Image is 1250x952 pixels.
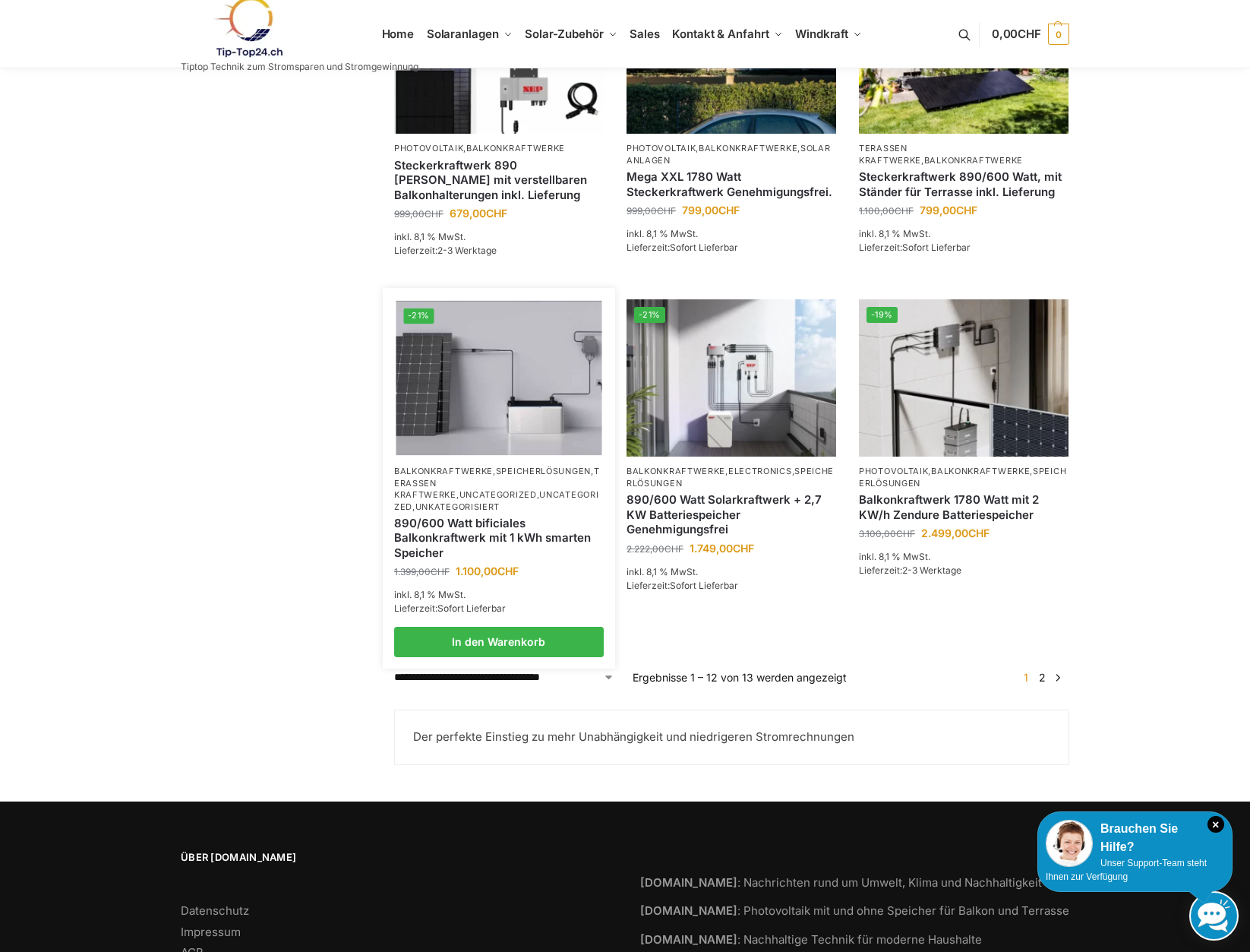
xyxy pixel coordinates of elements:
[733,542,754,555] span: CHF
[394,466,493,476] a: Balkonkraftwerke
[181,903,249,918] a: Datenschutz
[859,492,1068,522] a: Balkonkraftwerk 1780 Watt mit 2 KW/h Zendure Batteriespeicher
[415,501,500,512] a: Unkategorisiert
[627,143,831,165] a: Solaranlagen
[1046,820,1093,867] img: Customer service
[181,925,241,939] a: Impressum
[1048,24,1069,45] span: 0
[682,204,740,217] bdi: 799,00
[394,230,604,244] p: inkl. 8,1 % MwSt.
[690,542,754,555] bdi: 1.749,00
[459,489,537,500] a: Uncategorized
[630,27,660,41] span: Sales
[437,603,506,614] span: Sofort Lieferbar
[670,580,738,591] span: Sofort Lieferbar
[181,62,418,71] p: Tiptop Technik zum Stromsparen und Stromgewinnung
[859,205,914,217] bdi: 1.100,00
[394,466,600,500] a: Terassen Kraftwerke
[181,850,610,865] span: Über [DOMAIN_NAME]
[627,466,834,488] a: Speicherlösungen
[394,466,604,513] p: , , , , ,
[859,143,921,165] a: Terassen Kraftwerke
[627,466,725,476] a: Balkonkraftwerke
[657,205,676,217] span: CHF
[699,143,797,153] a: Balkonkraftwerke
[425,208,443,220] span: CHF
[394,208,443,220] bdi: 999,00
[992,27,1041,41] span: 0,00
[1015,669,1069,685] nav: Produkt-Seitennummerierung
[902,565,961,576] span: 2-3 Werktage
[921,527,990,539] bdi: 2.499,00
[627,227,836,241] p: inkl. 8,1 % MwSt.
[413,729,1050,746] p: Der perfekte Einstieg zu mehr Unabhängigkeit und niedrigeren Stromrechnungen
[627,205,676,217] bdi: 999,00
[394,143,463,153] a: Photovoltaik
[795,27,848,41] span: Windkraft
[640,875,1042,890] a: [DOMAIN_NAME]: Nachrichten rund um Umwelt, Klima und Nachhaltigkeit
[394,588,604,602] p: inkl. 8,1 % MwSt.
[431,566,450,577] span: CHF
[627,543,683,555] bdi: 2.222,00
[633,669,847,685] p: Ergebnisse 1 – 12 von 13 werden angezeigt
[859,242,971,253] span: Lieferzeit:
[497,565,519,577] span: CHF
[956,204,977,217] span: CHF
[396,301,601,455] a: -21%ASE 1000 Batteriespeicher
[496,466,591,476] a: Speicherlösungen
[968,527,990,539] span: CHF
[427,27,499,41] span: Solaranlagen
[672,27,769,41] span: Kontakt & Anfahrt
[394,566,450,577] bdi: 1.399,00
[859,227,1068,241] p: inkl. 8,1 % MwSt.
[640,932,737,947] strong: [DOMAIN_NAME]
[394,627,604,657] a: In den Warenkorb legen: „890/600 Watt bificiales Balkonkraftwerk mit 1 kWh smarten Speicher“
[920,204,977,217] bdi: 799,00
[1053,669,1064,685] a: →
[394,143,604,154] p: ,
[627,143,836,166] p: , ,
[859,565,961,576] span: Lieferzeit:
[1035,671,1050,684] a: Seite 2
[902,242,971,253] span: Sofort Lieferbar
[466,143,565,153] a: Balkonkraftwerke
[627,580,738,591] span: Lieferzeit:
[627,466,836,489] p: , ,
[437,245,497,256] span: 2-3 Werktage
[670,242,738,253] span: Sofort Lieferbar
[394,603,506,614] span: Lieferzeit:
[1046,858,1207,882] span: Unser Support-Team steht Ihnen zur Verfügung
[1207,816,1224,833] i: Schließen
[859,466,928,476] a: Photovoltaik
[640,903,1069,918] a: [DOMAIN_NAME]: Photovoltaik mit und ohne Speicher für Balkon und Terrasse
[992,11,1069,57] a: 0,00CHF 0
[859,143,1068,166] p: ,
[1018,27,1041,41] span: CHF
[394,516,604,561] a: 890/600 Watt bificiales Balkonkraftwerk mit 1 kWh smarten Speicher
[456,565,519,577] bdi: 1.100,00
[859,299,1068,457] a: -19%Zendure-solar-flow-Batteriespeicher für Balkonkraftwerke
[627,565,836,579] p: inkl. 8,1 % MwSt.
[718,204,740,217] span: CHF
[394,245,497,256] span: Lieferzeit:
[640,932,982,947] a: [DOMAIN_NAME]: Nachhaltige Technik für moderne Haushalte
[394,669,614,685] select: Shop-Reihenfolge
[394,158,604,203] a: Steckerkraftwerk 890 Watt mit verstellbaren Balkonhalterungen inkl. Lieferung
[859,550,1068,564] p: inkl. 8,1 % MwSt.
[664,543,683,555] span: CHF
[859,169,1068,199] a: Steckerkraftwerk 890/600 Watt, mit Ständer für Terrasse inkl. Lieferung
[896,528,915,539] span: CHF
[931,466,1030,476] a: Balkonkraftwerke
[394,489,599,511] a: Uncategorized
[1020,671,1032,684] span: Seite 1
[728,466,792,476] a: Electronics
[640,875,737,890] strong: [DOMAIN_NAME]
[859,528,915,539] bdi: 3.100,00
[1046,820,1224,856] div: Brauchen Sie Hilfe?
[627,169,836,199] a: Mega XXL 1780 Watt Steckerkraftwerk Genehmigungsfrei.
[859,466,1066,488] a: Speicherlösungen
[924,155,1023,166] a: Balkonkraftwerke
[859,466,1068,489] p: , ,
[627,299,836,457] a: -21%Steckerkraftwerk mit 2,7kwh-Speicher
[859,299,1068,457] img: Zendure-solar-flow-Batteriespeicher für Balkonkraftwerke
